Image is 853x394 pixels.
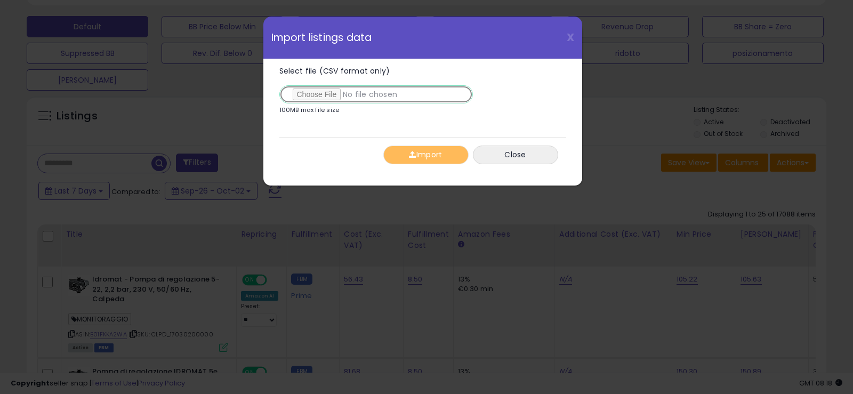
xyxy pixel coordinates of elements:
[473,146,558,164] button: Close
[567,30,574,45] span: X
[279,66,390,76] span: Select file (CSV format only)
[383,146,469,164] button: Import
[279,107,340,113] p: 100MB max file size
[271,33,372,43] span: Import listings data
